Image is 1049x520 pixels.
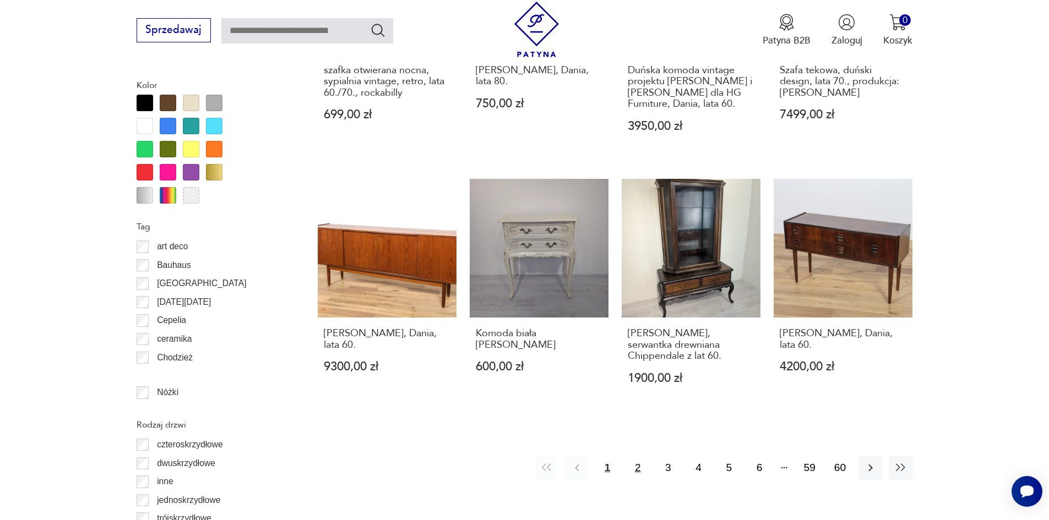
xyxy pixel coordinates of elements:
p: 7499,00 zł [780,109,907,121]
button: 1 [595,456,619,480]
p: 3950,00 zł [628,121,755,132]
h3: Komoda biała [PERSON_NAME] [476,328,603,351]
button: 0Koszyk [883,14,912,47]
button: 4 [687,456,710,480]
iframe: Smartsupp widget button [1012,476,1042,507]
div: 0 [899,14,911,26]
p: Bauhaus [157,258,191,272]
button: 60 [828,456,852,480]
p: Tag [137,220,286,234]
p: [GEOGRAPHIC_DATA] [157,276,246,291]
p: dwuskrzydłowe [157,456,215,470]
button: 59 [798,456,822,480]
a: Ikona medaluPatyna B2B [763,14,811,47]
p: 9300,00 zł [324,361,451,373]
p: 699,00 zł [324,109,451,121]
button: 6 [747,456,771,480]
p: Kolor [137,78,286,92]
p: inne [157,474,173,489]
button: 5 [717,456,741,480]
p: Chodzież [157,351,193,365]
a: Witryna, serwantka drewniana Chippendale z lat 60.[PERSON_NAME], serwantka drewniana Chippendale ... [622,179,760,410]
h3: [PERSON_NAME], Dania, lata 60. [324,328,451,351]
p: ceramika [157,332,192,346]
p: 750,00 zł [476,98,603,110]
p: art deco [157,239,188,254]
h3: szafka otwierana nocna, sypialnia vintage, retro, lata 60./70., rockabilly [324,65,451,98]
button: Sprzedawaj [137,18,211,42]
p: 4200,00 zł [780,361,907,373]
img: Patyna - sklep z meblami i dekoracjami vintage [509,2,564,57]
p: Ćmielów [157,369,190,383]
img: Ikonka użytkownika [838,14,855,31]
h3: [PERSON_NAME], serwantka drewniana Chippendale z lat 60. [628,328,755,362]
button: 2 [626,456,650,480]
h3: Duńska komoda vintage projektu [PERSON_NAME] i [PERSON_NAME] dla HG Furniture, Dania, lata 60. [628,65,755,110]
h3: [PERSON_NAME], Dania, lata 60. [780,328,907,351]
p: Nóżki [157,385,178,399]
p: czteroskrzydłowe [157,437,223,452]
img: Ikona koszyka [889,14,906,31]
h3: Szafa tekowa, duński design, lata 70., produkcja: [PERSON_NAME] [780,65,907,98]
a: Komoda, Dania, lata 60.[PERSON_NAME], Dania, lata 60.4200,00 zł [774,179,912,410]
p: Patyna B2B [763,34,811,47]
p: Rodzaj drzwi [137,418,286,432]
p: 1900,00 zł [628,373,755,384]
button: Szukaj [370,22,386,38]
p: jednoskrzydłowe [157,493,220,507]
p: 600,00 zł [476,361,603,373]
p: Cepelia [157,313,186,327]
p: [DATE][DATE] [157,295,211,309]
h3: [PERSON_NAME], Dania, lata 80. [476,65,603,87]
a: Sprzedawaj [137,26,211,35]
a: Komoda biała Ludwik XVKomoda biała [PERSON_NAME]600,00 zł [470,179,608,410]
a: Komoda, Dania, lata 60.[PERSON_NAME], Dania, lata 60.9300,00 zł [318,179,456,410]
p: Koszyk [883,34,912,47]
img: Ikona medalu [778,14,795,31]
button: 3 [656,456,680,480]
button: Patyna B2B [763,14,811,47]
button: Zaloguj [831,14,862,47]
p: Zaloguj [831,34,862,47]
